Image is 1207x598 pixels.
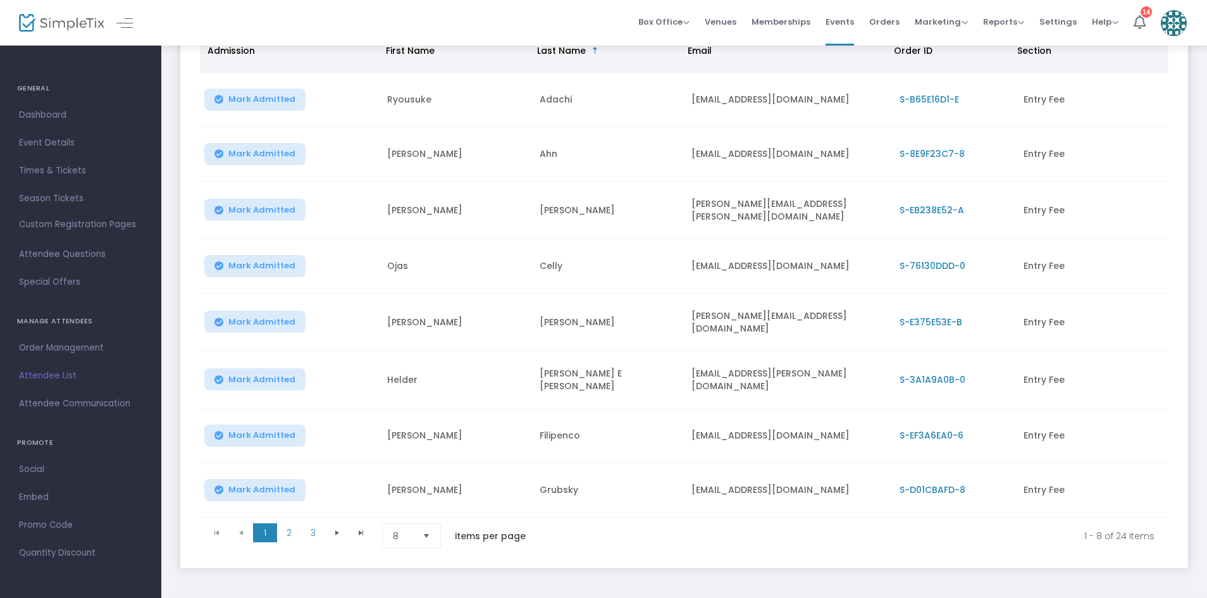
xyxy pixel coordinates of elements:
[894,44,932,57] span: Order ID
[532,409,684,463] td: Filipenco
[19,163,142,179] span: Times & Tickets
[19,340,142,356] span: Order Management
[253,523,277,542] span: Page 1
[19,489,142,506] span: Embed
[900,204,964,216] span: S-EB238E52-A
[590,46,600,56] span: Sortable
[900,93,959,106] span: S-B65E16D1-E
[552,523,1154,549] kendo-pager-info: 1 - 8 of 24 items
[19,461,142,478] span: Social
[418,524,435,548] button: Select
[1016,409,1168,463] td: Entry Fee
[200,28,1168,518] div: Data table
[900,147,965,160] span: S-8E9F23C7-8
[638,16,690,28] span: Box Office
[900,373,965,386] span: S-3A1A9A0B-0
[228,430,295,440] span: Mark Admitted
[393,530,412,542] span: 8
[1016,351,1168,409] td: Entry Fee
[537,44,586,57] span: Last Name
[228,317,295,327] span: Mark Admitted
[532,127,684,182] td: Ahn
[900,316,962,328] span: S-E375E53E-B
[1016,463,1168,518] td: Entry Fee
[900,483,965,496] span: S-D01CBAFD-8
[705,6,736,38] span: Venues
[19,135,142,151] span: Event Details
[684,294,891,351] td: [PERSON_NAME][EMAIL_ADDRESS][DOMAIN_NAME]
[532,182,684,239] td: [PERSON_NAME]
[277,523,301,542] span: Page 2
[19,107,142,123] span: Dashboard
[1016,127,1168,182] td: Entry Fee
[228,149,295,159] span: Mark Admitted
[332,528,342,538] span: Go to the next page
[752,6,810,38] span: Memberships
[900,429,963,442] span: S-EF3A6EA0-6
[1141,6,1152,18] div: 14
[301,523,325,542] span: Page 3
[19,545,142,561] span: Quantity Discount
[228,485,295,495] span: Mark Admitted
[228,205,295,215] span: Mark Admitted
[19,517,142,533] span: Promo Code
[204,311,306,333] button: Mark Admitted
[19,396,142,412] span: Attendee Communication
[228,94,295,104] span: Mark Admitted
[532,239,684,294] td: Celly
[1016,239,1168,294] td: Entry Fee
[684,73,891,127] td: [EMAIL_ADDRESS][DOMAIN_NAME]
[380,182,532,239] td: [PERSON_NAME]
[455,530,526,542] label: items per page
[380,463,532,518] td: [PERSON_NAME]
[380,127,532,182] td: [PERSON_NAME]
[684,409,891,463] td: [EMAIL_ADDRESS][DOMAIN_NAME]
[1092,16,1118,28] span: Help
[204,425,306,447] button: Mark Admitted
[228,261,295,271] span: Mark Admitted
[19,368,142,384] span: Attendee List
[983,16,1024,28] span: Reports
[19,218,136,231] span: Custom Registration Pages
[380,409,532,463] td: [PERSON_NAME]
[532,463,684,518] td: Grubsky
[228,375,295,385] span: Mark Admitted
[532,294,684,351] td: [PERSON_NAME]
[869,6,900,38] span: Orders
[900,259,965,272] span: S-76130DDD-0
[204,479,306,501] button: Mark Admitted
[380,294,532,351] td: [PERSON_NAME]
[915,16,968,28] span: Marketing
[207,44,255,57] span: Admission
[204,368,306,390] button: Mark Admitted
[1039,6,1077,38] span: Settings
[1016,182,1168,239] td: Entry Fee
[532,73,684,127] td: Adachi
[380,239,532,294] td: Ojas
[356,528,366,538] span: Go to the last page
[826,6,854,38] span: Events
[1016,294,1168,351] td: Entry Fee
[19,190,142,207] span: Season Tickets
[17,76,144,101] h4: GENERAL
[688,44,712,57] span: Email
[684,239,891,294] td: [EMAIL_ADDRESS][DOMAIN_NAME]
[684,463,891,518] td: [EMAIL_ADDRESS][DOMAIN_NAME]
[204,89,306,111] button: Mark Admitted
[380,351,532,409] td: Helder
[380,73,532,127] td: Ryousuke
[386,44,435,57] span: First Name
[1016,73,1168,127] td: Entry Fee
[684,351,891,409] td: [EMAIL_ADDRESS][PERSON_NAME][DOMAIN_NAME]
[17,309,144,334] h4: MANAGE ATTENDEES
[1017,44,1051,57] span: Section
[19,274,142,290] span: Special Offers
[684,127,891,182] td: [EMAIL_ADDRESS][DOMAIN_NAME]
[532,351,684,409] td: [PERSON_NAME] E [PERSON_NAME]
[684,182,891,239] td: [PERSON_NAME][EMAIL_ADDRESS][PERSON_NAME][DOMAIN_NAME]
[204,143,306,165] button: Mark Admitted
[204,199,306,221] button: Mark Admitted
[19,246,142,263] span: Attendee Questions
[325,523,349,542] span: Go to the next page
[204,255,306,277] button: Mark Admitted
